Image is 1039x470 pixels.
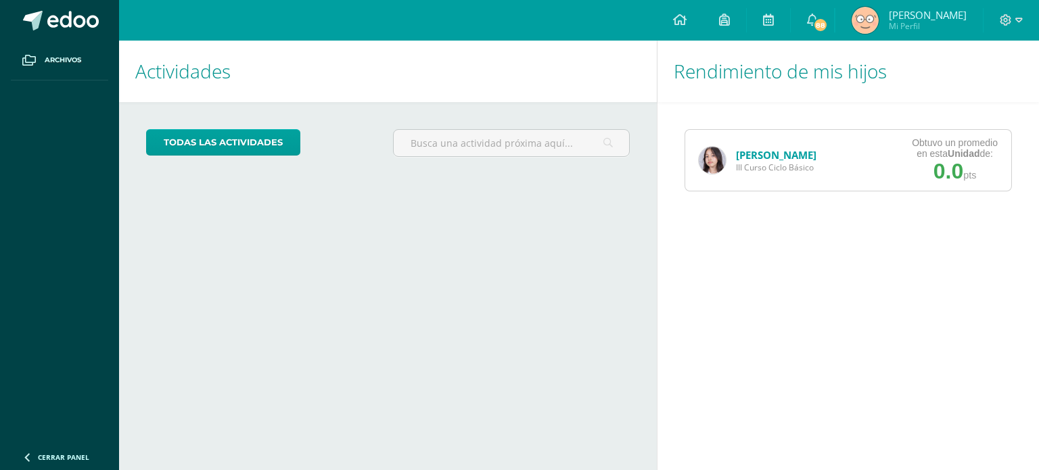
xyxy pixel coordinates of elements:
span: Mi Perfil [889,20,967,32]
img: 82c55424db9dc67118b5e4aff244c585.png [699,147,726,174]
strong: Unidad [948,148,979,159]
span: Cerrar panel [38,452,89,462]
span: III Curso Ciclo Básico [736,162,816,173]
a: Archivos [11,41,108,80]
h1: Rendimiento de mis hijos [674,41,1023,102]
a: todas las Actividades [146,129,300,156]
img: 534664ee60f520b42d8813f001d89cd9.png [852,7,879,34]
h1: Actividades [135,41,641,102]
span: 88 [812,18,827,32]
span: Archivos [45,55,81,66]
div: Obtuvo un promedio en esta de: [912,137,998,159]
input: Busca una actividad próxima aquí... [394,130,628,156]
a: [PERSON_NAME] [736,148,816,162]
span: 0.0 [933,159,963,183]
span: [PERSON_NAME] [889,8,967,22]
span: pts [963,170,976,181]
